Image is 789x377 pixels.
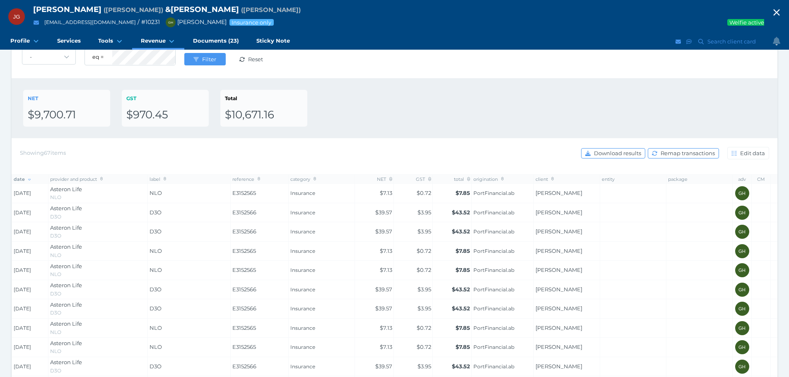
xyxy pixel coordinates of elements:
span: Asteron Life [50,243,82,250]
span: Asteron Life [50,263,82,269]
span: $39.57 [375,228,392,235]
td: [DATE] [12,280,48,299]
td: PortFinancial.ab [472,222,534,242]
td: Insurance [289,241,355,261]
span: Asteron Life [50,282,82,288]
span: label [150,176,166,182]
span: PortFinancial.ab [473,344,532,351]
td: Insurance [289,261,355,280]
td: E3152565 [231,184,289,203]
a: [PERSON_NAME] [536,363,582,370]
a: [PERSON_NAME] [536,343,582,350]
th: adv [733,175,752,184]
span: NLO [50,271,61,277]
span: D3O [150,305,162,312]
span: Search client card [706,38,760,45]
span: $7.13 [380,267,392,273]
div: Gareth Healy [735,283,749,297]
span: Asteron Life [50,301,82,308]
a: [PERSON_NAME] [536,286,582,293]
span: E3152566 [232,209,287,217]
th: CM [752,175,771,184]
button: Reset [231,53,272,65]
span: $39.57 [375,305,392,312]
span: E3152565 [232,247,287,255]
td: [DATE] [12,338,48,357]
span: PortFinancial.ab [473,248,532,255]
div: Gareth Healy [735,206,749,220]
span: $7.85 [456,343,470,350]
td: E3152566 [231,203,289,222]
span: $3.95 [417,209,431,216]
span: $39.57 [375,209,392,216]
div: Gareth Healy [735,321,749,335]
span: E3152565 [232,189,287,197]
td: PortFinancial.ab [472,261,534,280]
td: Insurance [289,318,355,338]
span: Services [57,37,81,44]
span: Sticky Note [256,37,290,44]
span: & [PERSON_NAME] [165,5,239,14]
td: PortFinancial.ab [472,184,534,203]
td: E3152566 [231,222,289,242]
span: Insurance [290,325,353,331]
span: Remap transactions [659,150,719,156]
span: Edit data [738,150,769,156]
span: NLO [150,190,162,196]
span: D3O [50,233,61,239]
span: D3O [50,367,61,374]
td: E3152566 [231,357,289,376]
span: $7.13 [380,343,392,350]
span: $43.52 [452,286,470,293]
td: PortFinancial.ab [472,357,534,376]
span: total [454,176,470,182]
span: PortFinancial.ab [473,190,532,197]
select: eq = equals; neq = not equals; lt = less than; gt = greater than [92,49,108,65]
td: PortFinancial.ab [472,203,534,222]
span: PortFinancial.ab [473,228,532,235]
span: D3O [150,363,162,370]
span: NLO [50,252,61,258]
td: E3152565 [231,261,289,280]
span: GH [738,229,746,234]
th: package [666,175,733,184]
span: Insurance [290,363,353,370]
a: [PERSON_NAME] [536,228,582,235]
span: $43.52 [452,209,470,216]
button: Edit data [727,147,769,159]
div: Gareth Healy [735,263,749,277]
span: $0.72 [417,343,431,350]
span: $7.13 [380,247,392,254]
td: Insurance [289,299,355,319]
span: $43.52 [452,363,470,370]
span: GH [738,306,746,311]
a: Profile [2,33,48,50]
td: [DATE] [12,241,48,261]
span: GH [738,210,746,215]
td: PortFinancial.ab [472,299,534,319]
span: Insurance [290,190,353,197]
span: origination [473,176,504,182]
span: Profile [10,37,30,44]
span: E3152565 [232,324,287,332]
span: Total [225,95,237,101]
td: [DATE] [12,318,48,338]
span: Asteron Life [50,320,82,327]
span: $7.85 [456,190,470,196]
span: Reset [246,56,267,62]
span: $7.85 [456,247,470,254]
td: PortFinancial.ab [472,241,534,261]
span: GH [738,326,746,331]
span: PortFinancial.ab [473,286,532,293]
span: Insurance [290,344,353,351]
span: date [14,176,31,182]
span: Asteron Life [50,224,82,231]
span: GH [738,364,746,369]
a: [PERSON_NAME] [536,267,582,273]
span: JG [13,14,20,20]
span: PortFinancial.ab [473,325,532,331]
span: NET [377,176,392,182]
button: Filter [184,53,226,65]
div: Julia George [8,8,25,25]
span: D3O [50,214,61,220]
